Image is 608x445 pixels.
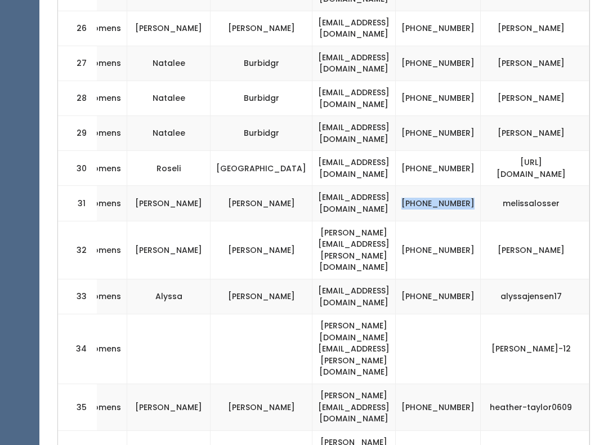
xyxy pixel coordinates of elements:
[312,11,396,46] td: [EMAIL_ADDRESS][DOMAIN_NAME]
[396,151,481,186] td: [PHONE_NUMBER]
[312,116,396,151] td: [EMAIL_ADDRESS][DOMAIN_NAME]
[211,186,312,221] td: [PERSON_NAME]
[481,81,589,116] td: [PERSON_NAME]
[312,384,396,431] td: [PERSON_NAME][EMAIL_ADDRESS][DOMAIN_NAME]
[396,384,481,431] td: [PHONE_NUMBER]
[127,81,211,116] td: Natalee
[211,46,312,81] td: Burbidgr
[127,384,211,431] td: [PERSON_NAME]
[312,151,396,186] td: [EMAIL_ADDRESS][DOMAIN_NAME]
[481,186,589,221] td: melissalosser
[396,221,481,279] td: [PHONE_NUMBER]
[312,186,396,221] td: [EMAIL_ADDRESS][DOMAIN_NAME]
[127,11,211,46] td: [PERSON_NAME]
[396,116,481,151] td: [PHONE_NUMBER]
[211,81,312,116] td: Burbidgr
[312,221,396,279] td: [PERSON_NAME][EMAIL_ADDRESS][PERSON_NAME][DOMAIN_NAME]
[127,279,211,314] td: Alyssa
[81,221,127,279] td: womens
[312,314,396,384] td: [PERSON_NAME][DOMAIN_NAME][EMAIL_ADDRESS][PERSON_NAME][DOMAIN_NAME]
[312,279,396,314] td: [EMAIL_ADDRESS][DOMAIN_NAME]
[481,279,589,314] td: alyssajensen17
[127,186,211,221] td: [PERSON_NAME]
[211,11,312,46] td: [PERSON_NAME]
[58,384,97,431] td: 35
[81,186,127,221] td: womens
[481,116,589,151] td: [PERSON_NAME]
[211,116,312,151] td: Burbidgr
[211,151,312,186] td: [GEOGRAPHIC_DATA]
[481,46,589,81] td: [PERSON_NAME]
[81,81,127,116] td: womens
[396,279,481,314] td: [PHONE_NUMBER]
[481,151,589,186] td: [URL][DOMAIN_NAME]
[58,314,97,384] td: 34
[81,384,127,431] td: womens
[396,81,481,116] td: [PHONE_NUMBER]
[481,11,589,46] td: [PERSON_NAME]
[396,11,481,46] td: [PHONE_NUMBER]
[481,221,589,279] td: [PERSON_NAME]
[81,116,127,151] td: womens
[58,279,97,314] td: 33
[211,221,312,279] td: [PERSON_NAME]
[58,81,97,116] td: 28
[81,46,127,81] td: womens
[81,151,127,186] td: womens
[481,384,589,431] td: heather-taylor0609
[127,221,211,279] td: [PERSON_NAME]
[58,116,97,151] td: 29
[127,116,211,151] td: Natalee
[81,279,127,314] td: womens
[396,186,481,221] td: [PHONE_NUMBER]
[81,11,127,46] td: womens
[211,279,312,314] td: [PERSON_NAME]
[81,314,127,384] td: womens
[396,46,481,81] td: [PHONE_NUMBER]
[312,81,396,116] td: [EMAIL_ADDRESS][DOMAIN_NAME]
[58,221,97,279] td: 32
[127,151,211,186] td: Roseli
[58,151,97,186] td: 30
[58,186,97,221] td: 31
[127,46,211,81] td: Natalee
[58,46,97,81] td: 27
[58,11,97,46] td: 26
[312,46,396,81] td: [EMAIL_ADDRESS][DOMAIN_NAME]
[211,384,312,431] td: [PERSON_NAME]
[481,314,589,384] td: [PERSON_NAME]-12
